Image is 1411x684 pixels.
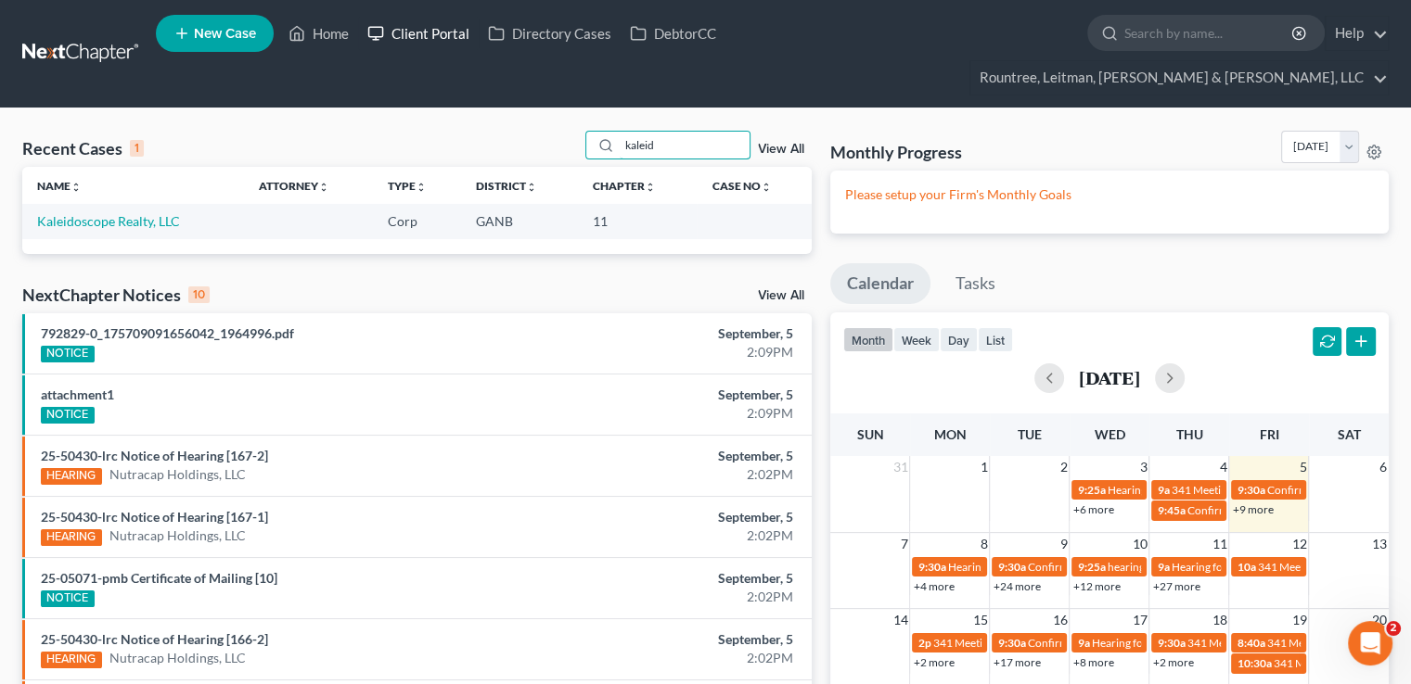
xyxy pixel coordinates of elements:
[1091,636,1147,650] span: Hearing for
[1027,636,1239,650] span: Confirmation Hearing for [PERSON_NAME]
[1386,621,1401,636] span: 2
[932,636,1010,650] span: 341 Meeting for
[555,526,793,545] div: 2:02PM
[1058,533,1069,555] span: 9
[1237,656,1271,670] span: 10:30a
[1058,456,1069,478] span: 2
[1210,609,1228,631] span: 18
[373,204,461,238] td: Corp
[1124,16,1294,50] input: Search by name...
[1237,483,1264,497] span: 9:30a
[22,284,210,306] div: NextChapter Notices
[830,263,930,304] a: Calendar
[41,529,102,546] div: HEARING
[947,560,1003,574] span: Hearing for
[978,533,989,555] span: 8
[41,631,268,647] a: 25-50430-lrc Notice of Hearing [166-2]
[318,182,329,193] i: unfold_more
[41,590,95,607] div: NOTICE
[1187,503,1293,517] span: Confirmation Hearing
[1027,560,1263,574] span: Confirmation Hearing for [PERSON_NAME] Bass
[830,141,962,163] h3: Monthly Progress
[388,179,427,193] a: Typeunfold_more
[940,327,978,352] button: day
[1217,456,1228,478] span: 4
[194,27,256,41] span: New Case
[476,179,537,193] a: Districtunfold_more
[1370,533,1389,555] span: 13
[22,137,144,159] div: Recent Cases
[358,17,479,50] a: Client Portal
[856,426,883,442] span: Sun
[970,61,1388,95] a: Rountree, Leitman, [PERSON_NAME] & [PERSON_NAME], LLC
[1157,636,1185,650] span: 9:30a
[993,579,1040,593] a: +24 more
[1337,426,1360,442] span: Sat
[1378,456,1389,478] span: 6
[891,609,909,631] span: 14
[917,560,945,574] span: 9:30a
[1107,483,1162,497] span: Hearing for
[41,509,268,525] a: 25-50430-lrc Notice of Hearing [167-1]
[555,569,793,588] div: September, 5
[917,636,930,650] span: 2p
[109,649,246,667] a: Nutracap Holdings, LLC
[913,655,954,669] a: +2 more
[130,140,144,157] div: 1
[555,404,793,423] div: 2:09PM
[555,508,793,526] div: September, 5
[41,570,277,586] a: 25-05071-pmb Certificate of Mailing [10]
[526,182,537,193] i: unfold_more
[1237,560,1255,574] span: 10a
[997,636,1025,650] span: 9:30a
[1297,456,1308,478] span: 5
[1094,426,1124,442] span: Wed
[712,179,771,193] a: Case Nounfold_more
[1077,483,1105,497] span: 9:25a
[845,185,1374,204] p: Please setup your Firm's Monthly Goals
[555,324,793,343] div: September, 5
[37,213,180,229] a: Kaleidoscope Realty, LLC
[37,179,82,193] a: Nameunfold_more
[1157,560,1169,574] span: 9a
[578,204,698,238] td: 11
[259,179,329,193] a: Attorneyunfold_more
[1130,609,1148,631] span: 17
[479,17,621,50] a: Directory Cases
[1079,368,1140,387] h2: [DATE]
[555,630,793,649] div: September, 5
[933,426,966,442] span: Mon
[1077,560,1105,574] span: 9:25a
[1050,609,1069,631] span: 16
[109,526,246,545] a: Nutracap Holdings, LLC
[993,655,1040,669] a: +17 more
[1289,609,1308,631] span: 19
[41,448,268,463] a: 25-50430-lrc Notice of Hearing [167-2]
[1171,560,1226,574] span: Hearing for
[41,346,95,362] div: NOTICE
[1348,621,1392,665] iframe: Intercom live chat
[1130,533,1148,555] span: 10
[997,560,1025,574] span: 9:30a
[978,327,1013,352] button: list
[1237,636,1264,650] span: 8:40a
[1370,609,1389,631] span: 20
[1171,483,1338,497] span: 341 Meeting for [PERSON_NAME]
[1137,456,1148,478] span: 3
[758,143,804,156] a: View All
[416,182,427,193] i: unfold_more
[645,182,656,193] i: unfold_more
[620,132,750,158] input: Search by name...
[41,386,114,402] a: attachment1
[1187,636,1264,650] span: 341 Meeting for
[461,204,578,238] td: GANB
[893,327,940,352] button: week
[758,289,804,302] a: View All
[1266,636,1344,650] span: 341 Meeting for
[1175,426,1202,442] span: Thu
[555,649,793,667] div: 2:02PM
[1326,17,1388,50] a: Help
[188,286,210,303] div: 10
[1152,655,1193,669] a: +2 more
[1072,655,1113,669] a: +8 more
